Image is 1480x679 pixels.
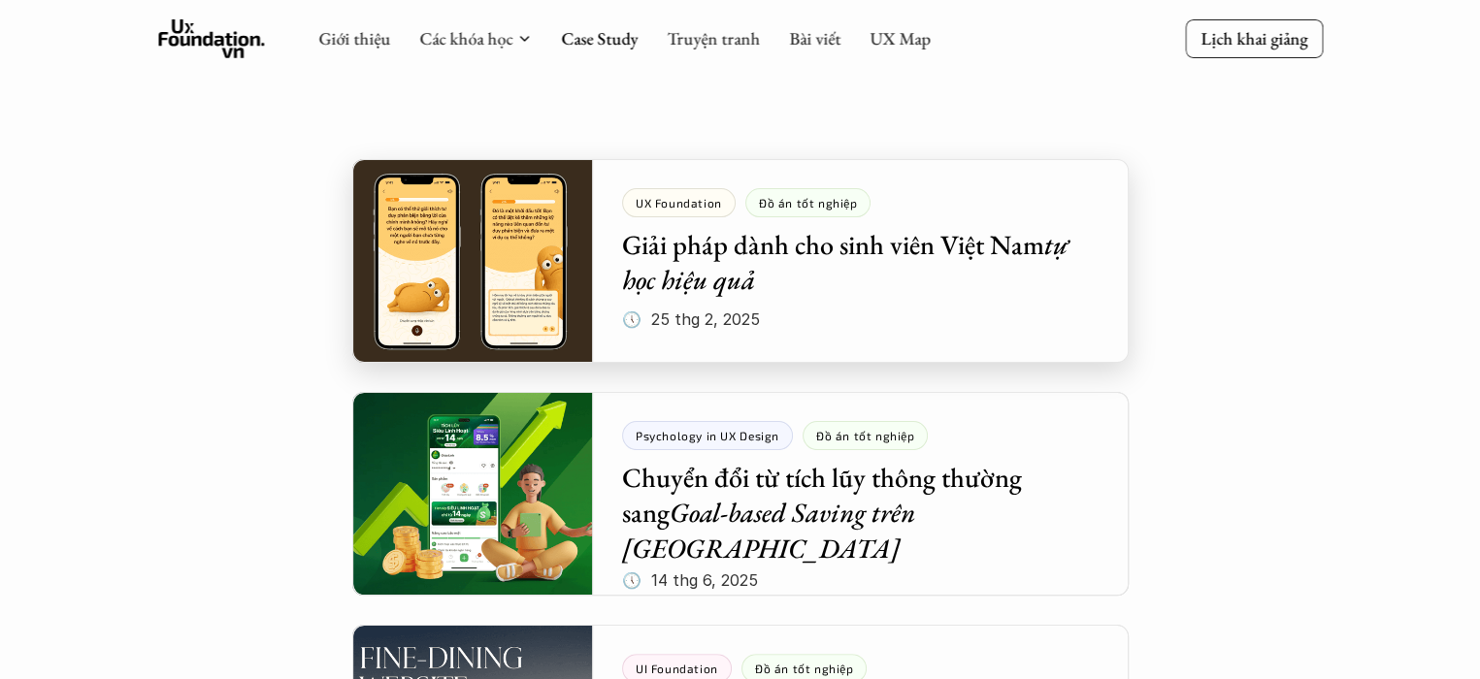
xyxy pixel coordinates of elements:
a: Lịch khai giảng [1185,19,1323,57]
a: Giới thiệu [318,27,390,49]
a: UX FoundationĐồ án tốt nghiệpGiải pháp dành cho sinh viên Việt Namtự học hiệu quả🕔 25 thg 2, 2025 [352,159,1129,363]
a: Case Study [561,27,638,49]
a: Psychology in UX DesignĐồ án tốt nghiệpChuyển đổi từ tích lũy thông thường sangGoal-based Saving ... [352,392,1129,596]
a: UX Map [870,27,931,49]
a: Các khóa học [419,27,512,49]
a: Truyện tranh [667,27,760,49]
a: Bài viết [789,27,840,49]
p: Lịch khai giảng [1200,27,1307,49]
